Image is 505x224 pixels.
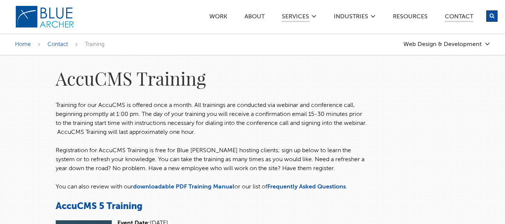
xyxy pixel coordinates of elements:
h3: AccuCMS 5 Training [56,201,367,213]
a: Frequently Asked Questions [267,184,346,190]
a: Home [15,42,31,47]
a: Resources [392,14,428,22]
a: ABOUT [244,14,265,22]
span: Training [85,42,105,47]
p: You can also review with our or our list of . [56,182,367,191]
a: Contact [47,42,68,47]
a: downloadable PDF Training Manual [133,184,234,190]
a: Contact [444,14,474,22]
a: Work [209,14,228,22]
a: Web Design & Development [403,41,490,47]
h1: AccuCMS Training [56,67,367,90]
img: Blue Archer Logo [15,5,75,28]
a: SERVICES [281,14,310,22]
p: Training for our AccuCMS is offered once a month. All trainings are conducted via webinar and con... [56,101,367,137]
a: Industries [333,14,369,22]
p: Registration for AccuCMS Training is free for Blue [PERSON_NAME] hosting clients; sign up below t... [56,146,367,173]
